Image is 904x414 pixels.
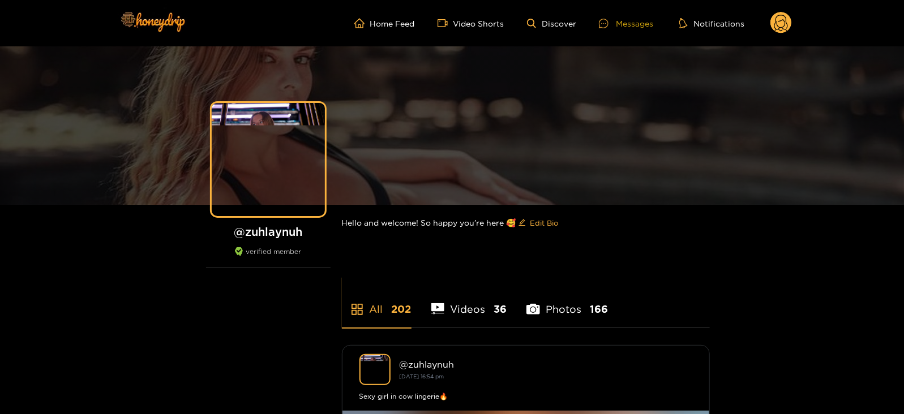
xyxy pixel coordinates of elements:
[206,247,331,268] div: verified member
[342,205,710,241] div: Hello and welcome! So happy you’re here 🥰
[359,391,692,402] div: Sexy girl in cow lingerie🔥
[359,354,391,385] img: zuhlaynuh
[676,18,748,29] button: Notifications
[530,217,559,228] span: Edit Bio
[354,18,370,28] span: home
[590,302,608,316] span: 166
[438,18,504,28] a: Video Shorts
[526,277,608,327] li: Photos
[527,19,576,28] a: Discover
[494,302,507,316] span: 36
[599,17,653,30] div: Messages
[392,302,412,316] span: 202
[354,18,415,28] a: Home Feed
[431,277,507,327] li: Videos
[438,18,453,28] span: video-camera
[350,303,364,316] span: appstore
[206,225,331,239] h1: @ zuhlaynuh
[516,214,561,232] button: editEdit Bio
[342,277,412,327] li: All
[400,359,692,369] div: @ zuhlaynuh
[400,373,444,379] small: [DATE] 16:54 pm
[519,219,526,227] span: edit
